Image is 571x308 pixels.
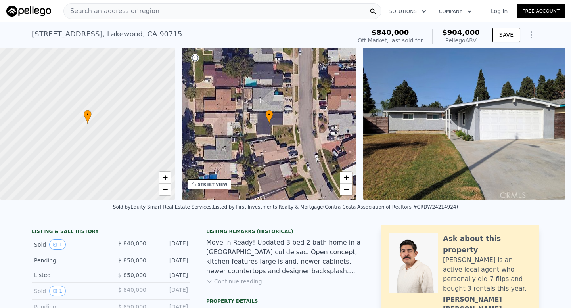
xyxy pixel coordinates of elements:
span: − [344,184,349,194]
div: [DATE] [153,256,188,264]
button: Continue reading [206,277,262,285]
div: STREET VIEW [198,182,228,187]
button: SAVE [492,28,520,42]
img: Pellego [6,6,51,17]
button: Solutions [383,4,433,19]
div: [STREET_ADDRESS] , Lakewood , CA 90715 [32,29,182,40]
span: $904,000 [442,28,480,36]
div: Listing Remarks (Historical) [206,228,365,235]
div: Listed by First Investments Realty & Mortgage (Contra Costa Association of Realtors #CRDW24214924) [213,204,458,210]
span: $ 840,000 [118,240,146,247]
span: − [162,184,167,194]
a: Zoom in [340,172,352,184]
span: $840,000 [372,28,409,36]
div: • [84,110,92,124]
div: [DATE] [153,239,188,250]
a: Zoom in [159,172,171,184]
span: $ 850,000 [118,257,146,264]
div: Ask about this property [443,233,531,255]
button: View historical data [49,239,66,250]
div: LISTING & SALE HISTORY [32,228,190,236]
div: Property details [206,298,365,304]
span: $ 850,000 [118,272,146,278]
div: Listed [34,271,105,279]
div: [DATE] [153,271,188,279]
a: Zoom out [340,184,352,195]
a: Free Account [517,4,565,18]
span: • [84,111,92,118]
span: + [162,172,167,182]
div: Pellego ARV [442,36,480,44]
span: + [344,172,349,182]
div: Sold [34,286,105,296]
button: Company [433,4,478,19]
a: Zoom out [159,184,171,195]
div: • [265,110,273,124]
div: Sold [34,239,105,250]
div: Sold by Equity Smart Real Estate Services . [113,204,213,210]
div: Off Market, last sold for [358,36,423,44]
button: Show Options [523,27,539,43]
span: $ 840,000 [118,287,146,293]
img: Sale: 166073638 Parcel: 47411704 [363,48,565,200]
button: View historical data [49,286,66,296]
div: [DATE] [153,286,188,296]
div: [PERSON_NAME] is an active local agent who personally did 7 flips and bought 3 rentals this year. [443,255,531,293]
div: Pending [34,256,105,264]
a: Log In [481,7,517,15]
span: Search an address or region [64,6,159,16]
span: • [265,111,273,118]
div: Move in Ready! Updated 3 bed 2 bath home in a [GEOGRAPHIC_DATA] cul de sac. Open concept, kitchen... [206,238,365,276]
